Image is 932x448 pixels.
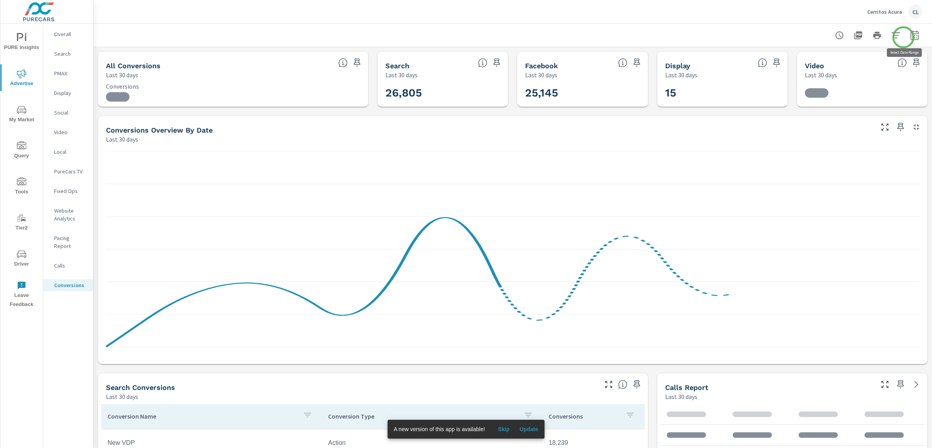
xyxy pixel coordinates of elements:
[43,146,93,158] div: Local
[491,423,516,435] button: Skip
[43,279,93,291] div: Conversions
[43,185,93,197] div: Fixed Ops
[43,67,93,79] div: PMAX
[879,378,891,391] button: Make Fullscreen
[805,62,824,70] h5: Video
[43,232,93,252] div: Pacing Report
[525,62,558,70] h5: Facebook
[385,86,500,100] h3: 26,805
[3,105,40,124] span: My Market
[869,27,885,43] button: Print Report
[3,69,40,88] span: Advertise
[54,207,87,222] p: Website Analytics
[0,24,43,312] div: nav menu
[3,33,40,52] span: PURE Insights
[494,426,513,433] span: Skip
[908,5,923,19] div: CL
[54,187,87,195] p: Fixed Ops
[54,281,87,289] p: Conversions
[108,412,297,420] p: Conversion Name
[338,58,348,67] span: All Conversions include Actions, Leads and Unmapped Conversions
[879,121,891,133] button: Make Fullscreen
[106,70,138,80] p: Last 30 days
[549,412,619,420] p: Conversions
[3,141,40,160] span: Query
[3,177,40,197] span: Tools
[910,378,923,391] a: See more details in report
[894,378,907,391] span: Save this to your personalized report
[631,56,643,69] span: Save this to your personalized report
[3,213,40,233] span: Tier2
[758,58,767,67] span: Display Conversions include Actions, Leads and Unmapped Conversions
[770,56,783,69] span: Save this to your personalized report
[43,205,93,224] div: Website Analytics
[867,8,902,15] p: Cerritos Acura
[910,56,923,69] span: Save this to your personalized report
[106,126,213,134] h5: Conversions Overview By Date
[106,62,161,70] h5: All Conversions
[520,426,538,433] span: Update
[491,56,503,69] span: Save this to your personalized report
[54,89,87,97] p: Display
[43,28,93,40] div: Overall
[351,56,363,69] span: Save this to your personalized report
[43,87,93,99] div: Display
[43,48,93,60] div: Search
[54,128,87,136] p: Video
[478,58,487,67] span: Search Conversions include Actions, Leads and Unmapped Conversions.
[106,383,175,392] h5: Search Conversions
[525,86,640,100] h3: 25,145
[43,107,93,118] div: Social
[665,383,708,392] h5: Calls Report
[106,82,360,90] p: Conversions
[54,168,87,175] p: PureCars TV
[516,423,542,435] button: Update
[665,70,697,80] p: Last 30 days
[54,30,87,38] p: Overall
[3,281,40,309] span: Leave Feedback
[43,166,93,177] div: PureCars TV
[631,378,643,391] span: Save this to your personalized report
[888,27,904,43] button: Apply Filters
[525,70,557,80] p: Last 30 days
[106,392,138,401] p: Last 30 days
[665,62,690,70] h5: Display
[54,262,87,270] p: Calls
[805,70,837,80] p: Last 30 days
[665,392,697,401] p: Last 30 days
[910,121,923,133] button: Minimize Widget
[394,426,485,432] span: A new version of this app is available!
[43,126,93,138] div: Video
[385,62,409,70] h5: Search
[54,234,87,250] p: Pacing Report
[54,109,87,117] p: Social
[54,69,87,77] p: PMAX
[665,86,780,100] h3: 15
[328,412,517,420] p: Conversion Type
[385,70,418,80] p: Last 30 days
[54,50,87,58] p: Search
[106,135,138,144] p: Last 30 days
[618,58,627,67] span: All conversions reported from Facebook with duplicates filtered out
[897,58,907,67] span: Video Conversions include Actions, Leads and Unmapped Conversions
[54,148,87,156] p: Local
[602,378,615,391] button: Make Fullscreen
[850,27,866,43] button: "Export Report to PDF"
[894,121,907,133] span: Save this to your personalized report
[3,249,40,269] span: Driver
[43,260,93,271] div: Calls
[618,380,627,389] span: Search Conversions include Actions, Leads and Unmapped Conversions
